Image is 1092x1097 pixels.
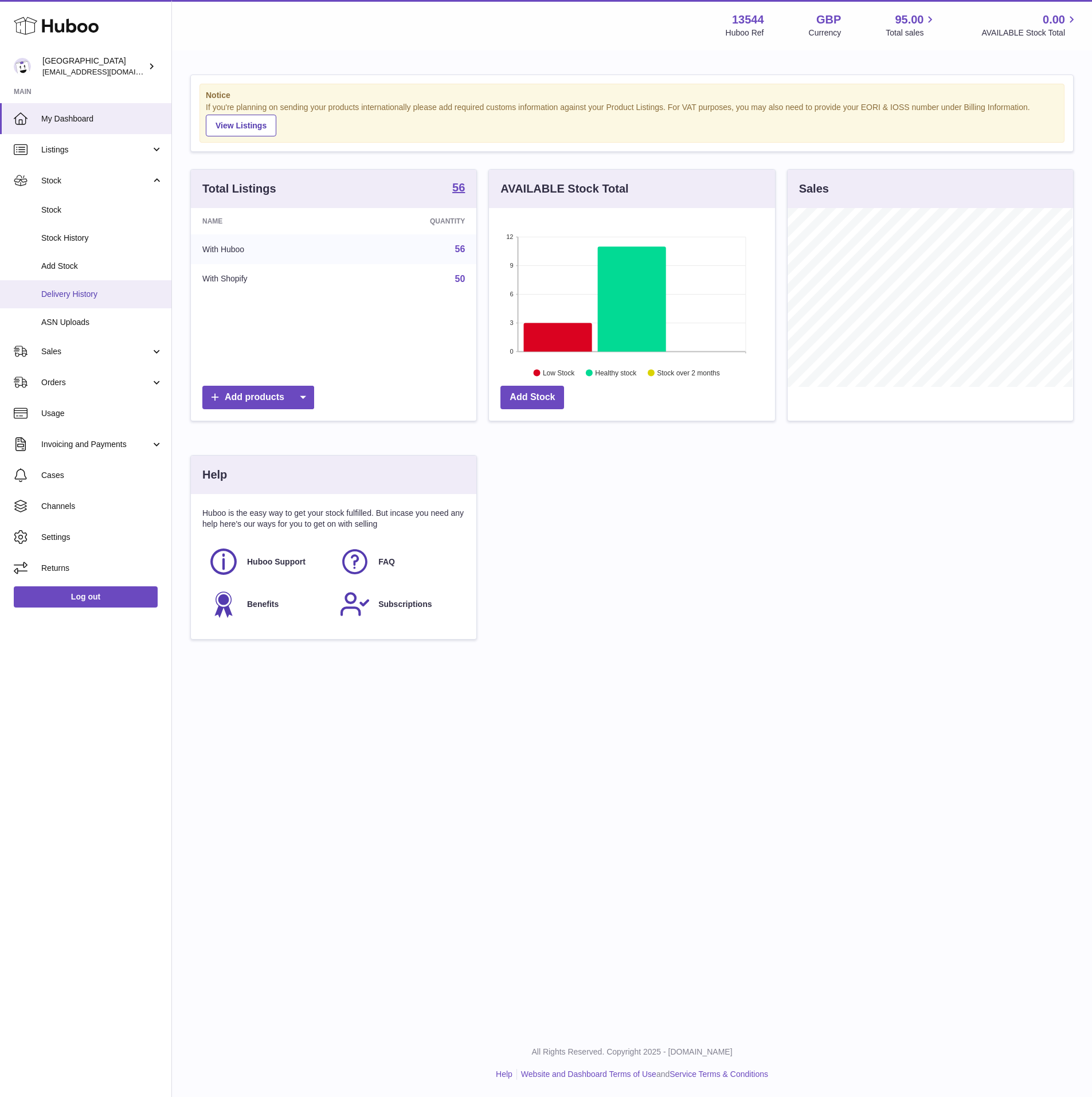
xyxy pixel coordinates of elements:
text: 12 [507,233,514,240]
a: 56 [452,182,465,195]
text: Stock over 2 months [657,369,720,377]
h3: Help [202,467,227,483]
div: If you're planning on sending your products internationally please add required customs informati... [206,102,1058,136]
div: [GEOGRAPHIC_DATA] [42,56,146,77]
span: Invoicing and Payments [41,439,151,450]
a: Help [496,1069,512,1079]
text: 0 [510,348,514,355]
a: 0.00 AVAILABLE Stock Total [981,12,1078,38]
a: 56 [455,244,465,254]
span: Add Stock [41,261,163,272]
span: Channels [41,501,163,512]
h3: AVAILABLE Stock Total [500,181,628,197]
strong: Notice [206,90,1058,101]
a: View Listings [206,115,276,136]
li: and [517,1069,768,1080]
span: 95.00 [895,12,923,28]
a: Subscriptions [339,589,459,620]
span: [EMAIL_ADDRESS][DOMAIN_NAME] [42,67,169,76]
a: Service Terms & Conditions [670,1069,768,1079]
text: Healthy stock [596,369,637,377]
span: FAQ [378,557,395,567]
a: Add products [202,386,314,409]
span: 0.00 [1043,12,1065,28]
strong: 56 [452,182,465,193]
span: Orders [41,377,151,388]
span: Listings [41,144,151,155]
a: Huboo Support [208,546,328,577]
text: 3 [510,319,514,326]
p: All Rights Reserved. Copyright 2025 - [DOMAIN_NAME] [181,1047,1083,1057]
span: ASN Uploads [41,317,163,328]
a: Benefits [208,589,328,620]
span: Returns [41,563,163,574]
th: Name [191,208,345,234]
span: Benefits [247,599,279,610]
th: Quantity [345,208,477,234]
div: Huboo Ref [726,28,764,38]
text: 6 [510,291,514,297]
span: Cases [41,470,163,481]
strong: GBP [816,12,841,28]
a: Add Stock [500,386,564,409]
h3: Total Listings [202,181,276,197]
span: Subscriptions [378,599,432,610]
text: Low Stock [543,369,575,377]
h3: Sales [799,181,829,197]
img: mariana@blankstreet.com [14,58,31,75]
a: FAQ [339,546,459,577]
a: 95.00 Total sales [886,12,937,38]
a: 50 [455,274,465,284]
strong: 13544 [732,12,764,28]
td: With Shopify [191,264,345,294]
a: Website and Dashboard Terms of Use [521,1069,656,1079]
span: Huboo Support [247,557,306,567]
p: Huboo is the easy way to get your stock fulfilled. But incase you need any help here's our ways f... [202,508,465,530]
span: My Dashboard [41,113,163,124]
a: Log out [14,586,158,607]
div: Currency [809,28,841,38]
text: 9 [510,262,514,269]
span: Total sales [886,28,937,38]
td: With Huboo [191,234,345,264]
span: Stock History [41,233,163,244]
span: Sales [41,346,151,357]
span: AVAILABLE Stock Total [981,28,1078,38]
span: Usage [41,408,163,419]
span: Settings [41,532,163,543]
span: Stock [41,205,163,216]
span: Stock [41,175,151,186]
span: Delivery History [41,289,163,300]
